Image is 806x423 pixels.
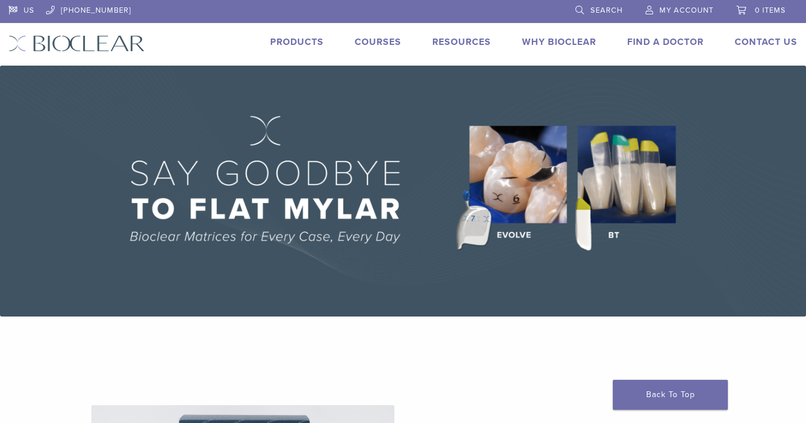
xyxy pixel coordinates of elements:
a: Courses [355,36,401,48]
span: Search [590,6,623,15]
a: Resources [432,36,491,48]
a: Contact Us [735,36,797,48]
img: Bioclear [9,35,145,52]
a: Products [270,36,324,48]
a: Find A Doctor [627,36,704,48]
span: 0 items [755,6,786,15]
span: My Account [659,6,713,15]
a: Back To Top [613,380,728,410]
a: Why Bioclear [522,36,596,48]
